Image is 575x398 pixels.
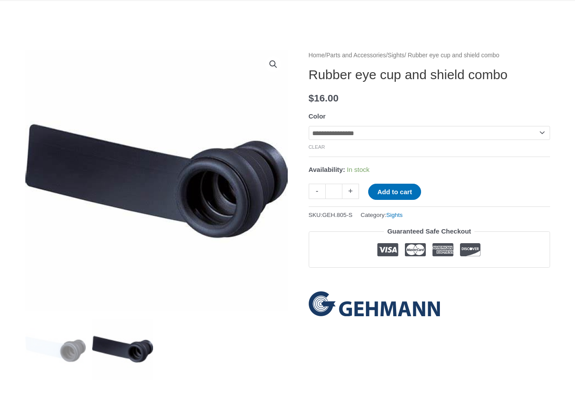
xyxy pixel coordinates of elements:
[384,225,475,237] legend: Guaranteed Safe Checkout
[388,52,404,59] a: Sights
[309,67,550,83] h1: Rubber eye cup and shield combo
[368,184,421,200] button: Add to cart
[25,50,288,312] img: Rubber eye cup and shield combo - Image 2
[386,212,403,218] a: Sights
[309,93,314,104] span: $
[92,319,153,380] img: Rubber eye cup and shield combo - Image 2
[325,184,342,199] input: Product quantity
[342,184,359,199] a: +
[309,52,325,59] a: Home
[326,52,386,59] a: Parts and Accessories
[309,274,550,285] iframe: Customer reviews powered by Trustpilot
[309,93,339,104] bdi: 16.00
[322,212,352,218] span: GEH.805-S
[309,50,550,61] nav: Breadcrumb
[347,166,369,173] span: In stock
[309,184,325,199] a: -
[309,209,353,220] span: SKU:
[309,166,345,173] span: Availability:
[265,56,281,72] a: View full-screen image gallery
[309,112,326,120] label: Color
[361,209,403,220] span: Category:
[25,319,86,380] img: eye cup and shield combo
[309,291,440,316] a: Gehmann
[309,144,325,150] a: Clear options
